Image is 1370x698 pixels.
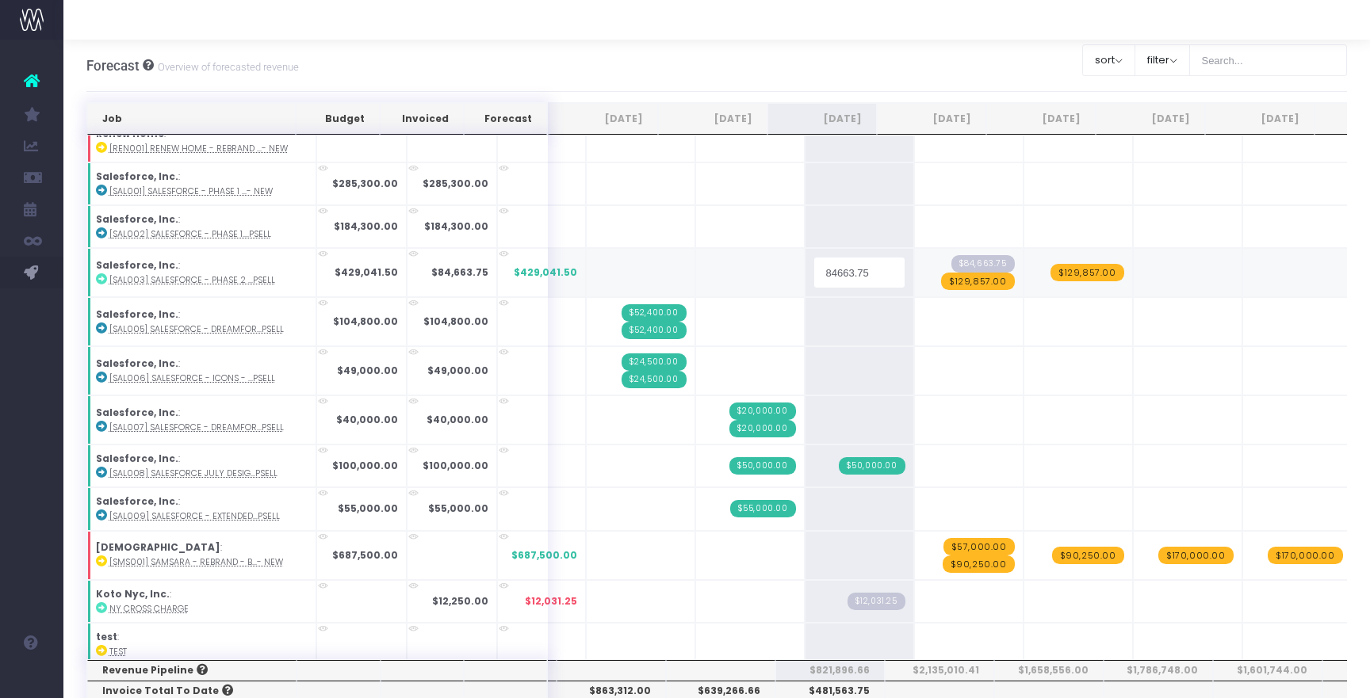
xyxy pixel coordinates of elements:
span: wayahead Revenue Forecast Item [1050,264,1124,281]
strong: $100,000.00 [332,459,398,472]
strong: Salesforce, Inc. [96,258,178,272]
span: $12,031.25 [525,594,577,608]
button: sort [1082,44,1135,76]
th: $1,658,556.00 [994,660,1104,681]
th: Aug 25: activate to sort column ascending [767,103,877,135]
strong: $429,041.50 [335,265,398,279]
span: Streamtime Draft Invoice: 911 – NY Cross Charge [848,593,905,610]
span: wayahead Revenue Forecast Item [943,538,1015,555]
strong: $285,300.00 [332,177,398,190]
abbr: [SMS001] Samsara - Rebrand - Brand - New [109,556,283,568]
th: Forecast [464,103,547,135]
strong: $184,300.00 [424,219,488,233]
th: $1,601,744.00 [1213,660,1322,681]
th: Jun 25: activate to sort column ascending [549,103,658,135]
strong: Salesforce, Inc. [96,406,178,419]
span: Streamtime Invoice: 888 – [SAL006] Salesforce - Icons - Brand - Upsell [622,371,687,388]
strong: Koto Nyc, Inc. [96,587,170,601]
span: Streamtime Invoice: 902 – [SAL007] Salesforce - Dreamforce Sprint - Brand - Upsell [729,402,796,420]
span: Streamtime Invoice: 885 – [SAL005] Salesforce - Dreamforce Theme - Brand - Upsell [622,304,687,322]
strong: test [96,630,117,643]
span: Streamtime Invoice: 903 – [SAL008] Salesforce July Design Support - Brand - Upsell [839,457,905,475]
td: : [87,297,316,346]
strong: $184,300.00 [334,219,398,233]
span: Streamtime Invoice: 900 – [SAL006] Salesforce - Icons - Brand - Upsell [622,353,687,371]
span: wayahead Revenue Forecast Item [1158,547,1234,564]
abbr: [SAL006] Salesforce - Icons - Brand - Upsell [109,372,275,384]
th: Job: activate to sort column ascending [87,103,297,135]
th: Budget [296,103,380,135]
strong: $285,300.00 [423,177,488,190]
span: Streamtime Invoice: 906 – [SAL009] Salesforce - Extended July Support - Brand - Upsell [730,500,796,517]
th: Nov 25: activate to sort column ascending [1096,103,1205,135]
td: : [87,248,316,297]
span: wayahead Revenue Forecast Item [941,273,1015,290]
th: $1,786,748.00 [1104,660,1213,681]
strong: [DEMOGRAPHIC_DATA] [96,540,220,554]
span: Streamtime Invoice: 907 – [SAL008] Salesforce July Design Support - Brand - Upsell [729,457,796,475]
strong: $49,000.00 [337,364,398,377]
input: Search... [1189,44,1348,76]
strong: $40,000.00 [336,413,398,426]
td: : [87,487,316,530]
abbr: NY Cross Charge [109,603,189,615]
th: Sep 25: activate to sort column ascending [877,103,986,135]
td: : [87,444,316,487]
strong: Salesforce, Inc. [96,212,178,226]
th: $2,135,010.41 [885,660,994,681]
th: $821,896.66 [775,660,885,681]
span: wayahead Revenue Forecast Item [1268,547,1343,564]
td: : [87,162,316,205]
img: images/default_profile_image.png [20,666,44,690]
abbr: [REN001] Renew Home - Rebrand - Brand - New [109,143,288,154]
span: $687,500.00 [511,548,577,563]
span: $429,041.50 [514,265,577,280]
button: filter [1135,44,1190,76]
abbr: [SAL005] Salesforce - Dreamforce Theme - Brand - Upsell [109,323,284,335]
strong: Salesforce, Inc. [96,170,178,183]
span: Streamtime Invoice: 901 – [SAL007] Salesforce - Dreamforce Sprint - Brand - Upsell [729,420,796,437]
abbr: [SAL001] Salesforce - Phase 1 Design Sprint - Brand - New [109,185,273,197]
abbr: test [109,646,127,658]
strong: Salesforce, Inc. [96,307,178,321]
strong: Renew Home [96,127,164,140]
td: : [87,580,316,623]
strong: $40,000.00 [427,413,488,426]
td: : [87,531,316,580]
strong: $55,000.00 [338,502,398,515]
strong: Salesforce, Inc. [96,357,178,370]
td: : [87,395,316,444]
strong: $55,000.00 [428,502,488,515]
span: Forecast [86,58,140,74]
abbr: [SAL003] Salesforce - Phase 2 Design - Brand - Upsell [109,274,275,286]
th: Oct 25: activate to sort column ascending [986,103,1096,135]
small: Overview of forecasted revenue [154,58,299,74]
span: Streamtime Invoice: 884 – [SAL005] Salesforce - Dreamforce Theme - Brand - Upsell [622,322,687,339]
td: : [87,623,316,666]
td: : [87,205,316,248]
span: wayahead Revenue Forecast Item [943,555,1015,573]
strong: $687,500.00 [332,548,398,562]
span: Streamtime Draft Invoice: 915 – [SAL003] Salesforce - Phase 2 Design - Brand - Upsell [951,255,1015,273]
span: wayahead Revenue Forecast Item [1052,547,1124,564]
th: Revenue Pipeline [87,660,297,681]
th: Dec 25: activate to sort column ascending [1205,103,1315,135]
td: : [87,120,316,162]
th: Jul 25: activate to sort column ascending [658,103,767,135]
strong: $84,663.75 [431,265,488,279]
strong: $12,250.00 [432,594,488,608]
abbr: [SAL002] Salesforce - Phase 1.5 Pressure Test - Brand - Upsell [109,228,271,240]
strong: Salesforce, Inc. [96,494,178,508]
strong: $104,800.00 [423,315,488,328]
strong: $49,000.00 [427,364,488,377]
td: : [87,346,316,395]
strong: $104,800.00 [333,315,398,328]
th: Invoiced [380,103,464,135]
strong: Salesforce, Inc. [96,452,178,465]
strong: $100,000.00 [423,459,488,472]
abbr: [SAL009] Salesforce - Extended July Support - Brand - Upsell [109,510,280,522]
abbr: [SAL008] Salesforce July Design Support - Brand - Upsell [109,467,277,479]
abbr: [SAL007] Salesforce - Dreamforce Sprint - Brand - Upsell [109,421,284,433]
